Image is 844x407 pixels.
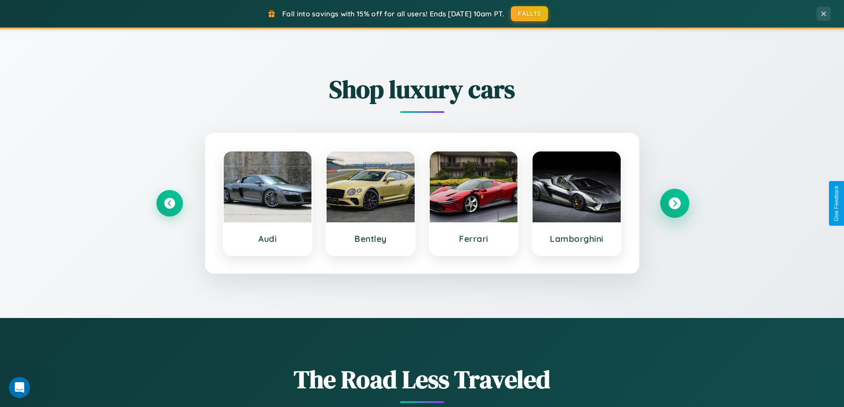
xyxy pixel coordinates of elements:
[511,6,548,21] button: FALL15
[833,186,840,221] div: Give Feedback
[282,9,504,18] span: Fall into savings with 15% off for all users! Ends [DATE] 10am PT.
[156,72,688,106] h2: Shop luxury cars
[541,233,612,244] h3: Lamborghini
[9,377,30,398] iframe: Intercom live chat
[233,233,303,244] h3: Audi
[335,233,406,244] h3: Bentley
[156,362,688,396] h1: The Road Less Traveled
[439,233,509,244] h3: Ferrari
